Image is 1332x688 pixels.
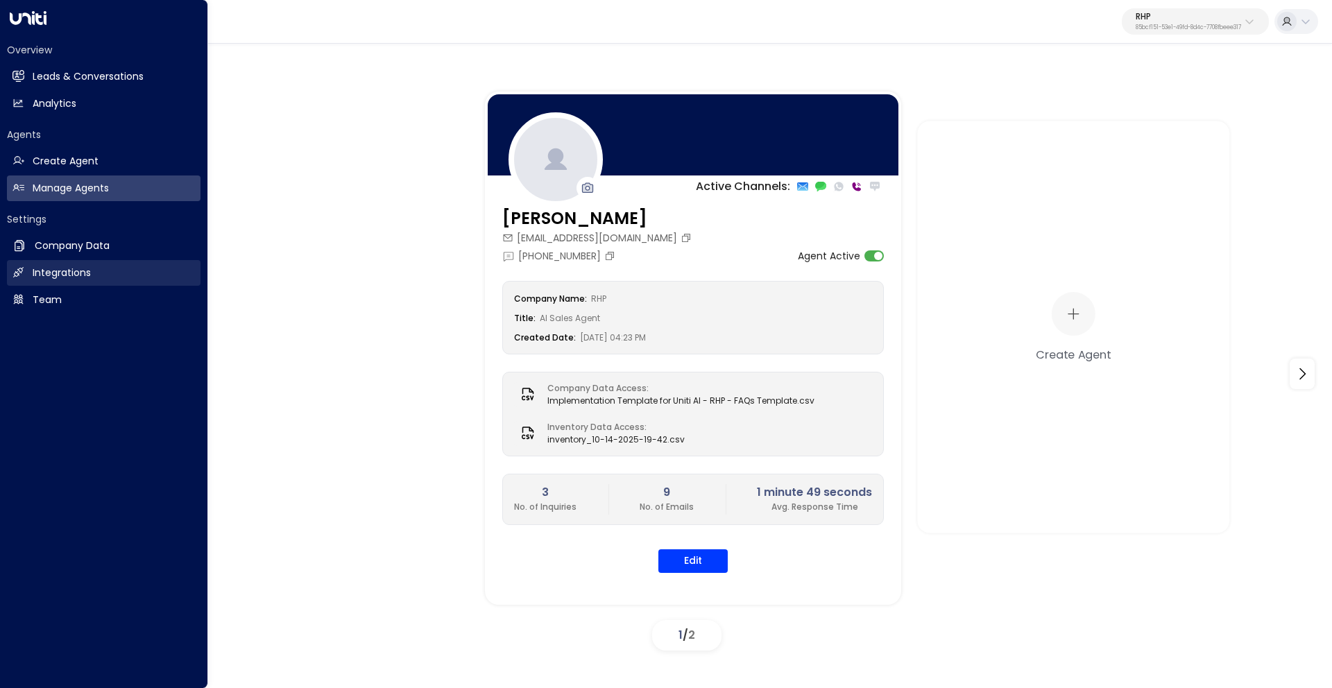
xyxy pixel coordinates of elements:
p: No. of Inquiries [514,501,577,513]
a: Leads & Conversations [7,64,200,89]
h2: Settings [7,212,200,226]
button: Copy [604,250,619,261]
span: 1 [678,627,683,643]
a: Create Agent [7,148,200,174]
span: inventory_10-14-2025-19-42.csv [547,433,685,446]
a: Company Data [7,233,200,259]
h2: Analytics [33,96,76,111]
h2: Overview [7,43,200,57]
p: 85bcf151-53e1-49fd-8d4c-7708fbeee317 [1136,25,1241,31]
a: Manage Agents [7,175,200,201]
label: Inventory Data Access: [547,421,678,433]
h2: Company Data [35,239,110,253]
h2: Agents [7,128,200,141]
h3: [PERSON_NAME] [502,206,695,231]
p: No. of Emails [640,501,694,513]
div: [EMAIL_ADDRESS][DOMAIN_NAME] [502,231,695,246]
div: / [652,620,721,651]
span: AI Sales Agent [540,312,600,324]
a: Analytics [7,91,200,117]
p: Active Channels: [696,178,790,195]
h2: 9 [640,484,694,501]
button: Copy [681,232,695,243]
h2: Create Agent [33,154,99,169]
h2: 3 [514,484,577,501]
button: RHP85bcf151-53e1-49fd-8d4c-7708fbeee317 [1122,8,1269,35]
span: 2 [688,627,695,643]
h2: Manage Agents [33,181,109,196]
h2: Team [33,293,62,307]
div: Create Agent [1036,345,1111,362]
p: RHP [1136,12,1241,21]
label: Company Name: [514,293,587,304]
h2: Leads & Conversations [33,69,144,84]
button: Edit [658,549,728,573]
div: [PHONE_NUMBER] [502,249,619,264]
span: RHP [591,293,606,304]
label: Title: [514,312,536,324]
label: Agent Active [798,249,860,264]
h2: 1 minute 49 seconds [757,484,872,501]
a: Integrations [7,260,200,286]
label: Company Data Access: [547,382,808,395]
p: Avg. Response Time [757,501,872,513]
span: [DATE] 04:23 PM [580,332,646,343]
label: Created Date: [514,332,576,343]
a: Team [7,287,200,313]
span: Implementation Template for Uniti AI - RHP - FAQs Template.csv [547,395,814,407]
h2: Integrations [33,266,91,280]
